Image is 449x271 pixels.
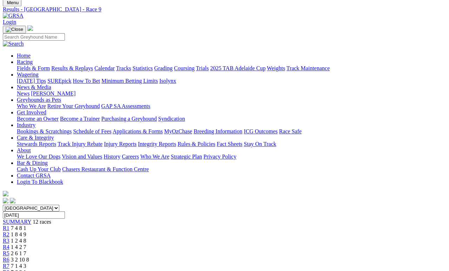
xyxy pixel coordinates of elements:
img: Search [3,41,24,47]
a: History [103,154,120,160]
a: Applications & Forms [113,128,163,134]
a: Care & Integrity [17,135,54,141]
a: GAP SA Assessments [101,103,150,109]
div: Get Involved [17,116,446,122]
a: Coursing [174,65,195,71]
img: logo-grsa-white.png [27,25,33,31]
a: Greyhounds as Pets [17,97,61,103]
a: Tracks [116,65,131,71]
a: ICG Outcomes [244,128,277,134]
img: twitter.svg [10,198,15,203]
a: Contact GRSA [17,172,51,178]
span: 3 2 10 8 [11,257,29,263]
a: Injury Reports [104,141,136,147]
img: GRSA [3,13,24,19]
a: [DATE] Tips [17,78,46,84]
a: Careers [122,154,139,160]
a: Stay On Track [244,141,276,147]
a: About [17,147,31,153]
a: R3 [3,238,9,244]
a: R4 [3,244,9,250]
a: Calendar [94,65,115,71]
a: R7 [3,263,9,269]
a: How To Bet [73,78,100,84]
a: [PERSON_NAME] [31,90,75,96]
a: Wagering [17,72,39,77]
a: Fields & Form [17,65,50,71]
div: Racing [17,65,446,72]
div: Industry [17,128,446,135]
a: Who We Are [17,103,46,109]
a: Stewards Reports [17,141,56,147]
a: Track Injury Rebate [58,141,102,147]
a: Isolynx [159,78,176,84]
a: Statistics [133,65,153,71]
a: Integrity Reports [138,141,176,147]
a: Minimum Betting Limits [101,78,158,84]
a: Race Safe [279,128,301,134]
a: Home [17,53,31,59]
img: Close [6,27,23,32]
a: Bookings & Scratchings [17,128,72,134]
a: Purchasing a Greyhound [101,116,157,122]
a: We Love Our Dogs [17,154,60,160]
div: Greyhounds as Pets [17,103,446,109]
a: News & Media [17,84,51,90]
a: Login [3,19,16,25]
a: MyOzChase [164,128,192,134]
span: 1 2 4 8 [11,238,26,244]
a: SUREpick [47,78,71,84]
a: Results - [GEOGRAPHIC_DATA] - Race 9 [3,6,446,13]
a: Cash Up Your Club [17,166,61,172]
a: Racing [17,59,33,65]
a: R1 [3,225,9,231]
a: Results & Replays [51,65,93,71]
span: 12 races [33,219,51,225]
div: Wagering [17,78,446,84]
a: Become a Trainer [60,116,100,122]
a: Login To Blackbook [17,179,63,185]
a: Strategic Plan [171,154,202,160]
a: News [17,90,29,96]
span: 2 6 1 7 [11,250,26,256]
a: R2 [3,231,9,237]
a: Track Maintenance [287,65,330,71]
img: logo-grsa-white.png [3,191,8,196]
div: About [17,154,446,160]
a: Get Involved [17,109,46,115]
a: Fact Sheets [217,141,242,147]
a: Privacy Policy [203,154,236,160]
a: 2025 TAB Adelaide Cup [210,65,266,71]
a: Grading [154,65,173,71]
a: Bar & Dining [17,160,48,166]
div: Care & Integrity [17,141,446,147]
a: Chasers Restaurant & Function Centre [62,166,149,172]
div: News & Media [17,90,446,97]
a: Breeding Information [194,128,242,134]
input: Search [3,33,65,41]
a: Retire Your Greyhound [47,103,100,109]
a: R6 [3,257,9,263]
a: SUMMARY [3,219,31,225]
a: Industry [17,122,35,128]
span: 7 1 4 3 [11,263,26,269]
a: Rules & Policies [177,141,215,147]
div: Bar & Dining [17,166,446,172]
a: Who We Are [140,154,169,160]
button: Toggle navigation [3,26,26,33]
a: Vision and Values [62,154,102,160]
input: Select date [3,211,65,219]
a: Weights [267,65,285,71]
a: R5 [3,250,9,256]
span: 7 4 8 1 [11,225,26,231]
a: Trials [196,65,209,71]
